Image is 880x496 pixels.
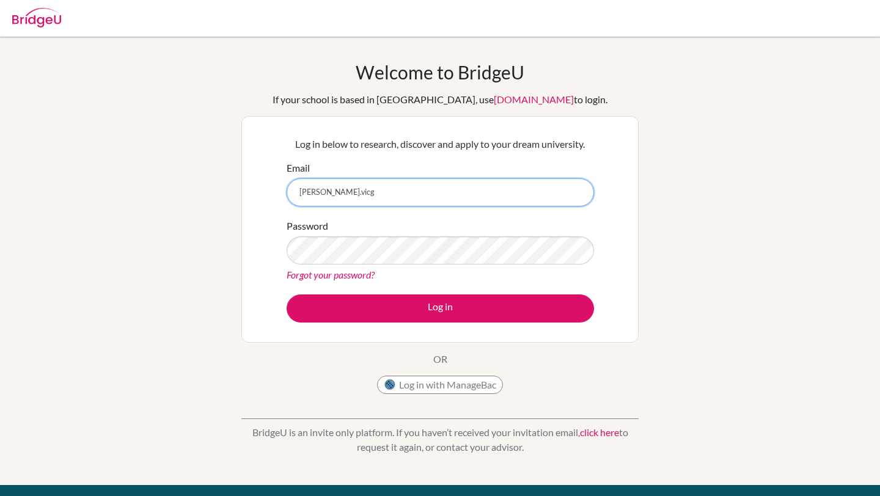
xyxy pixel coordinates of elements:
p: OR [433,352,447,367]
button: Log in with ManageBac [377,376,503,394]
p: BridgeU is an invite only platform. If you haven’t received your invitation email, to request it ... [241,425,639,454]
h1: Welcome to BridgeU [356,61,524,83]
label: Password [287,219,328,233]
label: Email [287,161,310,175]
button: Log in [287,294,594,323]
a: [DOMAIN_NAME] [494,93,574,105]
a: click here [580,426,619,438]
div: If your school is based in [GEOGRAPHIC_DATA], use to login. [273,92,607,107]
a: Forgot your password? [287,269,375,280]
p: Log in below to research, discover and apply to your dream university. [287,137,594,151]
img: Bridge-U [12,8,61,27]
